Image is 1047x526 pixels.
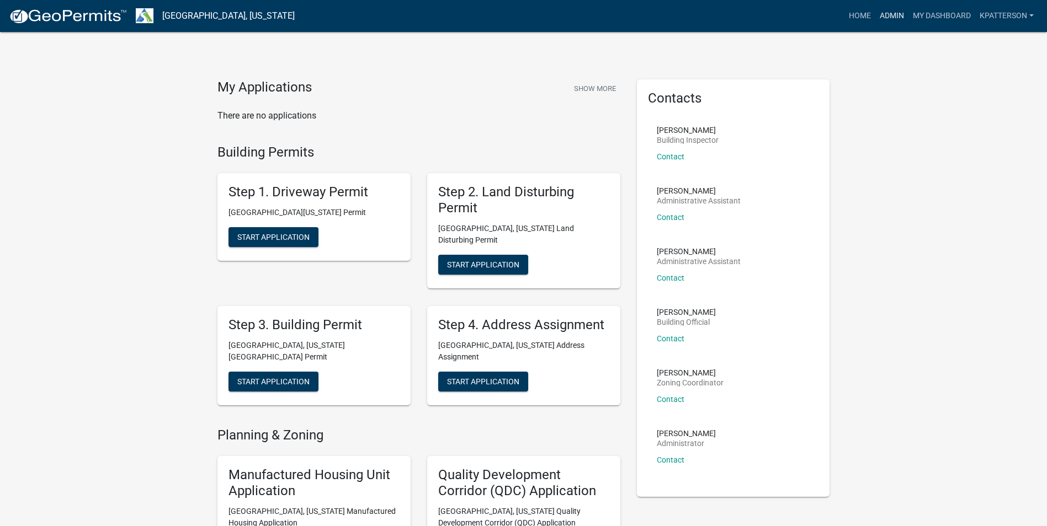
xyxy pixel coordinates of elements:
[438,467,609,499] h5: Quality Development Corridor (QDC) Application
[657,379,724,387] p: Zoning Coordinator
[438,340,609,363] p: [GEOGRAPHIC_DATA], [US_STATE] Address Assignment
[908,6,975,26] a: My Dashboard
[162,7,295,25] a: [GEOGRAPHIC_DATA], [US_STATE]
[237,377,310,385] span: Start Application
[657,455,684,464] a: Contact
[447,377,519,385] span: Start Application
[438,184,609,216] h5: Step 2. Land Disturbing Permit
[237,233,310,241] span: Start Application
[228,184,400,200] h5: Step 1. Driveway Permit
[228,467,400,499] h5: Manufactured Housing Unit Application
[228,317,400,333] h5: Step 3. Building Permit
[447,260,519,269] span: Start Application
[657,248,741,255] p: [PERSON_NAME]
[657,430,716,437] p: [PERSON_NAME]
[657,273,684,282] a: Contact
[657,126,719,134] p: [PERSON_NAME]
[657,318,716,326] p: Building Official
[438,223,609,246] p: [GEOGRAPHIC_DATA], [US_STATE] Land Disturbing Permit
[657,369,724,377] p: [PERSON_NAME]
[228,227,318,247] button: Start Application
[217,79,312,96] h4: My Applications
[657,395,684,404] a: Contact
[228,207,400,218] p: [GEOGRAPHIC_DATA][US_STATE] Permit
[217,144,620,160] h4: Building Permits
[657,187,741,195] p: [PERSON_NAME]
[657,152,684,161] a: Contact
[975,6,1038,26] a: KPATTERSON
[228,372,318,391] button: Start Application
[438,372,528,391] button: Start Application
[657,308,716,316] p: [PERSON_NAME]
[657,213,684,222] a: Contact
[875,6,908,26] a: Admin
[438,255,528,275] button: Start Application
[844,6,875,26] a: Home
[657,257,741,265] p: Administrative Assistant
[217,109,620,122] p: There are no applications
[438,317,609,333] h5: Step 4. Address Assignment
[217,427,620,443] h4: Planning & Zoning
[657,197,741,205] p: Administrative Assistant
[648,90,819,106] h5: Contacts
[657,439,716,447] p: Administrator
[136,8,153,23] img: Troup County, Georgia
[657,136,719,144] p: Building Inspector
[228,340,400,363] p: [GEOGRAPHIC_DATA], [US_STATE][GEOGRAPHIC_DATA] Permit
[657,334,684,343] a: Contact
[570,79,620,98] button: Show More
